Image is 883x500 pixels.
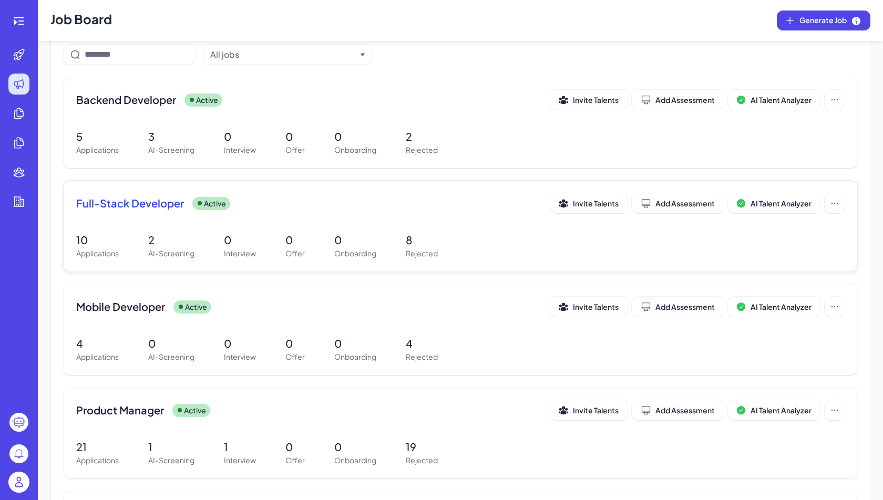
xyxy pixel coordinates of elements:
p: Interview [224,144,256,155]
p: Applications [76,455,119,466]
button: Invite Talents [550,90,628,110]
p: 4 [406,336,438,351]
p: 0 [148,336,194,351]
span: AI Talent Analyzer [751,199,812,208]
p: Active [184,405,206,416]
p: 0 [334,439,376,455]
div: Add Assessment [641,405,715,415]
p: Offer [285,144,305,155]
p: Offer [285,248,305,259]
p: 1 [224,439,256,455]
p: 5 [76,129,119,144]
p: AI-Screening [148,351,194,362]
p: AI-Screening [148,248,194,259]
p: Interview [224,455,256,466]
p: Rejected [406,455,438,466]
span: Generate Job [799,15,861,26]
p: Applications [76,351,119,362]
p: 0 [334,336,376,351]
span: Product Manager [76,403,164,418]
p: Offer [285,351,305,362]
p: 8 [406,232,438,248]
button: AI Talent Analyzer [728,400,820,420]
div: All jobs [210,48,239,61]
span: Invite Talents [573,302,619,311]
div: Add Assessment [641,198,715,209]
p: 3 [148,129,194,144]
p: 2 [406,129,438,144]
p: 2 [148,232,194,248]
button: Add Assessment [632,297,724,317]
p: Rejected [406,144,438,155]
p: 0 [224,129,256,144]
p: 4 [76,336,119,351]
p: Onboarding [334,351,376,362]
button: AI Talent Analyzer [728,193,820,213]
span: Backend Developer [76,92,176,107]
span: AI Talent Analyzer [751,302,812,311]
img: user_logo.png [8,472,29,493]
p: Active [185,301,207,312]
p: AI-Screening [148,144,194,155]
p: Onboarding [334,248,376,259]
button: All jobs [210,48,356,61]
button: Add Assessment [632,400,724,420]
p: 0 [285,129,305,144]
div: Add Assessment [641,95,715,105]
p: Interview [224,351,256,362]
p: 0 [285,336,305,351]
p: Offer [285,455,305,466]
p: Onboarding [334,455,376,466]
span: Invite Talents [573,405,619,415]
span: AI Talent Analyzer [751,95,812,105]
span: Invite Talents [573,199,619,208]
p: Onboarding [334,144,376,155]
p: Applications [76,248,119,259]
p: 0 [224,336,256,351]
p: 10 [76,232,119,248]
p: Active [196,95,218,106]
button: AI Talent Analyzer [728,90,820,110]
span: AI Talent Analyzer [751,405,812,415]
span: Invite Talents [573,95,619,105]
p: 19 [406,439,438,455]
p: Applications [76,144,119,155]
button: AI Talent Analyzer [728,297,820,317]
button: Add Assessment [632,90,724,110]
p: 1 [148,439,194,455]
p: Rejected [406,248,438,259]
button: Invite Talents [550,400,628,420]
p: 0 [285,232,305,248]
p: Interview [224,248,256,259]
p: 0 [224,232,256,248]
p: 0 [334,129,376,144]
button: Invite Talents [550,193,628,213]
p: Rejected [406,351,438,362]
p: AI-Screening [148,455,194,466]
button: Add Assessment [632,193,724,213]
button: Generate Job [777,11,870,30]
div: Add Assessment [641,301,715,312]
p: 0 [334,232,376,248]
span: Full-Stack Developer [76,196,184,211]
button: Invite Talents [550,297,628,317]
span: Mobile Developer [76,299,165,314]
p: 21 [76,439,119,455]
p: 0 [285,439,305,455]
p: Active [204,198,226,209]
